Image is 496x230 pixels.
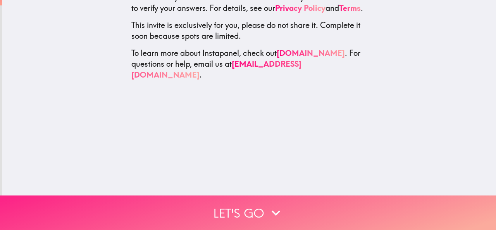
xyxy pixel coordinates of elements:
[275,3,325,13] a: Privacy Policy
[339,3,361,13] a: Terms
[131,59,301,80] a: [EMAIL_ADDRESS][DOMAIN_NAME]
[131,48,367,80] p: To learn more about Instapanel, check out . For questions or help, email us at .
[131,20,367,42] p: This invite is exclusively for you, please do not share it. Complete it soon because spots are li...
[277,48,345,58] a: [DOMAIN_NAME]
